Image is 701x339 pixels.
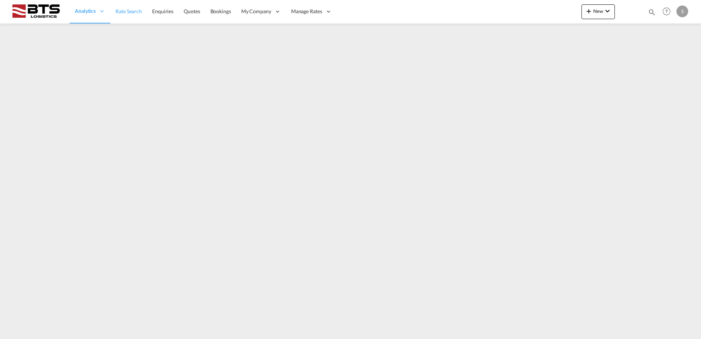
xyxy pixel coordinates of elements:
[660,5,676,18] div: Help
[11,3,60,20] img: cdcc71d0be7811ed9adfbf939d2aa0e8.png
[241,8,271,15] span: My Company
[152,8,173,14] span: Enquiries
[584,7,593,15] md-icon: icon-plus 400-fg
[584,8,612,14] span: New
[648,8,656,16] md-icon: icon-magnify
[75,7,96,15] span: Analytics
[648,8,656,19] div: icon-magnify
[660,5,673,18] span: Help
[676,6,688,17] div: S
[184,8,200,14] span: Quotes
[603,7,612,15] md-icon: icon-chevron-down
[291,8,322,15] span: Manage Rates
[581,4,615,19] button: icon-plus 400-fgNewicon-chevron-down
[115,8,142,14] span: Rate Search
[210,8,231,14] span: Bookings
